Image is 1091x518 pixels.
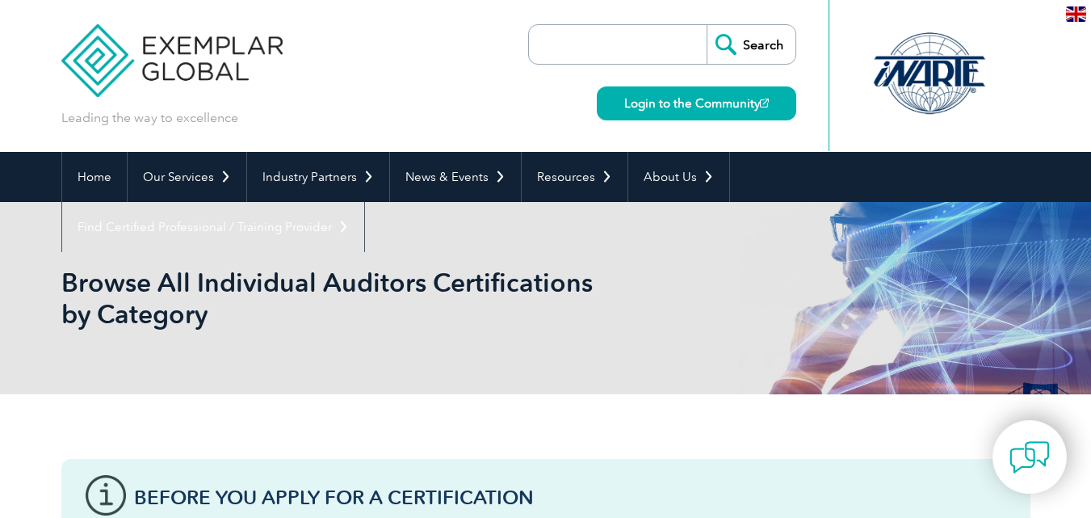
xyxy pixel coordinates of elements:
[522,152,627,202] a: Resources
[62,202,364,252] a: Find Certified Professional / Training Provider
[707,25,795,64] input: Search
[628,152,729,202] a: About Us
[61,267,682,330] h1: Browse All Individual Auditors Certifications by Category
[390,152,521,202] a: News & Events
[1009,437,1050,478] img: contact-chat.png
[62,152,127,202] a: Home
[597,86,796,120] a: Login to the Community
[760,99,769,107] img: open_square.png
[61,109,238,127] p: Leading the way to excellence
[247,152,389,202] a: Industry Partners
[134,487,1006,507] h3: Before You Apply For a Certification
[128,152,246,202] a: Our Services
[1066,6,1086,22] img: en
